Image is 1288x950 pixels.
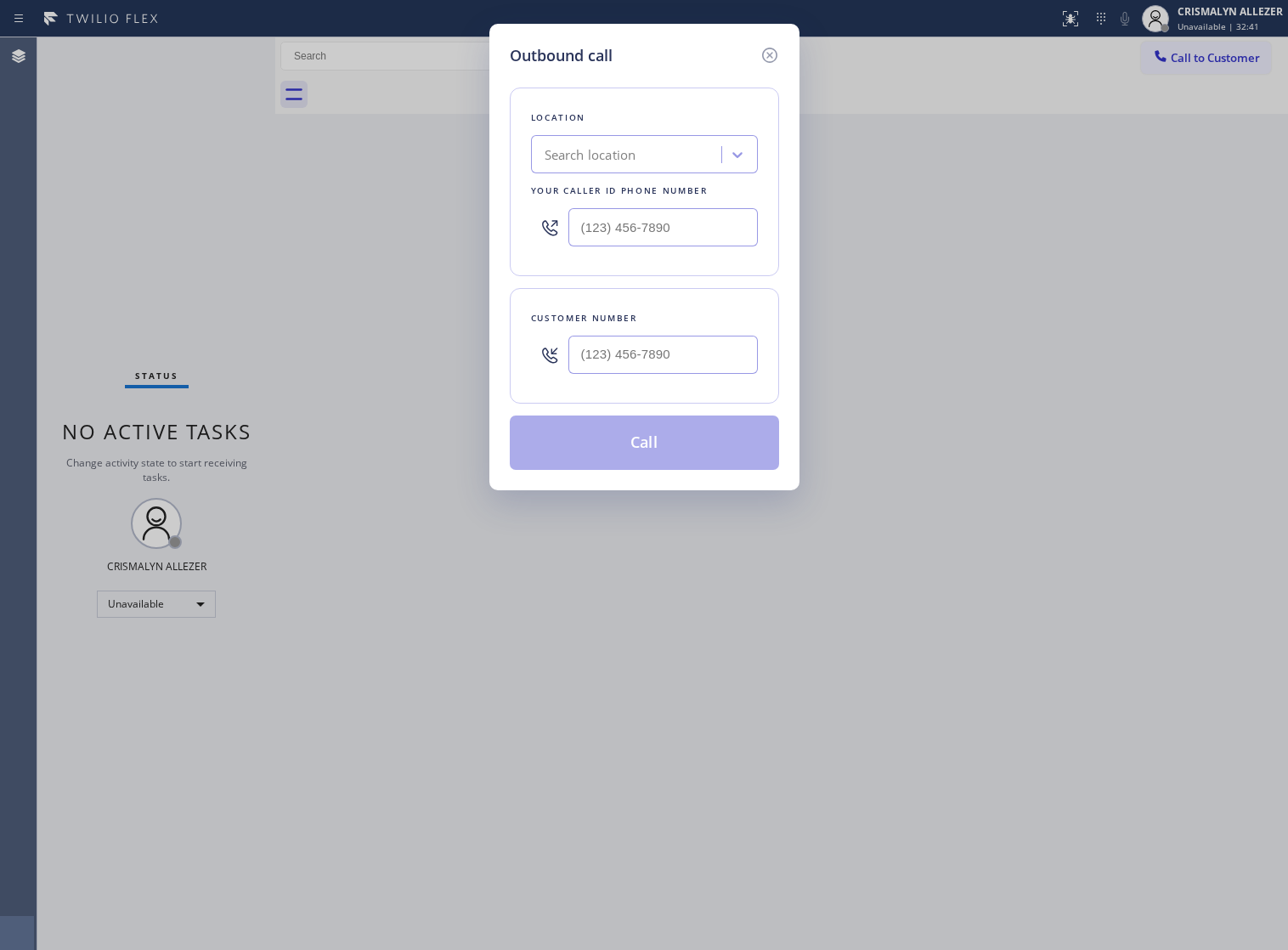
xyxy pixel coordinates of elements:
[531,109,758,127] div: Location
[510,44,613,67] h5: Outbound call
[568,336,758,374] input: (123) 456-7890
[545,145,636,165] div: Search location
[531,309,758,327] div: Customer number
[568,208,758,246] input: (123) 456-7890
[510,416,779,470] button: Call
[531,182,758,200] div: Your caller id phone number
